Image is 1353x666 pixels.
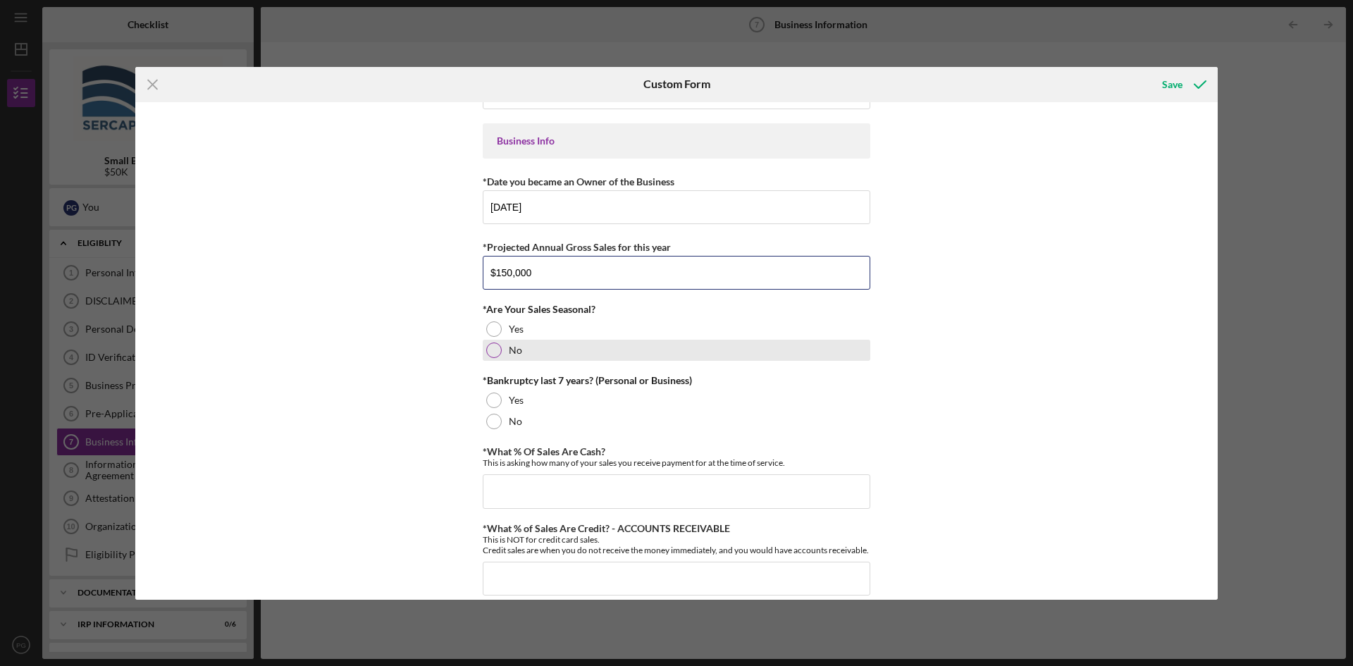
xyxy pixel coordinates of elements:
[483,175,674,187] label: *Date you became an Owner of the Business
[509,345,522,356] label: No
[1148,70,1218,99] button: Save
[643,78,710,90] h6: Custom Form
[497,135,856,147] div: Business Info
[509,395,524,406] label: Yes
[483,534,870,555] div: This is NOT for credit card sales. Credit sales are when you do not receive the money immediately...
[509,416,522,427] label: No
[483,304,870,315] div: *Are Your Sales Seasonal?
[483,457,870,468] div: This is asking how many of your sales you receive payment for at the time of service.
[483,375,870,386] div: *Bankruptcy last 7 years? (Personal or Business)
[1162,70,1182,99] div: Save
[509,323,524,335] label: Yes
[483,522,730,534] label: *What % of Sales Are Credit? - ACCOUNTS RECEIVABLE
[483,445,605,457] label: *What % Of Sales Are Cash?
[483,241,671,253] label: *Projected Annual Gross Sales for this year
